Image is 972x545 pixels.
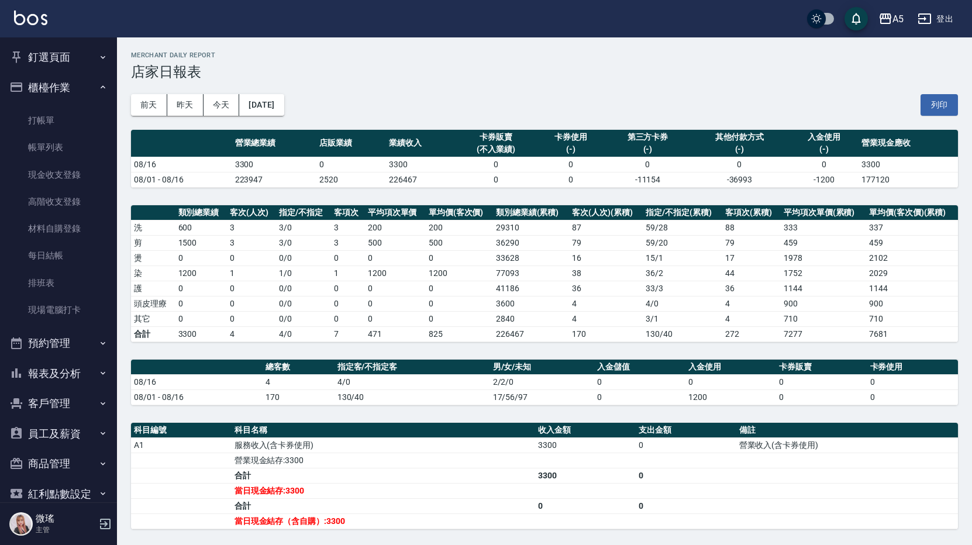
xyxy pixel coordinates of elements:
[569,220,643,235] td: 87
[845,7,868,30] button: save
[232,453,536,468] td: 營業現金結存:3300
[331,250,365,265] td: 0
[14,11,47,25] img: Logo
[866,250,958,265] td: 2102
[693,131,787,143] div: 其他付款方式
[276,220,331,235] td: 3 / 0
[781,326,866,342] td: 7277
[316,157,386,172] td: 0
[131,437,232,453] td: A1
[331,205,365,220] th: 客項次
[643,205,722,220] th: 指定/不指定(累積)
[866,205,958,220] th: 單均價(客次價)(累積)
[643,296,722,311] td: 4 / 0
[227,205,276,220] th: 客次(人次)
[643,235,722,250] td: 59 / 20
[276,326,331,342] td: 4/0
[789,157,859,172] td: 0
[426,250,493,265] td: 0
[722,250,781,265] td: 17
[859,130,958,157] th: 營業現金應收
[867,389,958,405] td: 0
[569,311,643,326] td: 4
[781,265,866,281] td: 1752
[426,235,493,250] td: 500
[459,143,533,156] div: (不入業績)
[365,296,426,311] td: 0
[736,437,958,453] td: 營業收入(含卡券使用)
[536,157,605,172] td: 0
[365,205,426,220] th: 平均項次單價
[365,235,426,250] td: 500
[131,389,263,405] td: 08/01 - 08/16
[569,326,643,342] td: 170
[365,326,426,342] td: 471
[227,220,276,235] td: 3
[386,172,456,187] td: 226467
[5,242,112,269] a: 每日結帳
[776,374,867,389] td: 0
[569,250,643,265] td: 16
[175,311,228,326] td: 0
[535,498,636,513] td: 0
[636,437,736,453] td: 0
[866,326,958,342] td: 7681
[5,270,112,296] a: 排班表
[263,360,334,375] th: 總客數
[131,172,232,187] td: 08/01 - 08/16
[636,498,736,513] td: 0
[331,311,365,326] td: 0
[131,311,175,326] td: 其它
[636,468,736,483] td: 0
[781,296,866,311] td: 900
[5,107,112,134] a: 打帳單
[781,250,866,265] td: 1978
[892,12,904,26] div: A5
[227,235,276,250] td: 3
[867,360,958,375] th: 卡券使用
[539,131,602,143] div: 卡券使用
[569,205,643,220] th: 客次(人次)(累積)
[227,250,276,265] td: 0
[685,360,776,375] th: 入金使用
[493,250,570,265] td: 33628
[5,479,112,509] button: 紅利點數設定
[263,374,334,389] td: 4
[921,94,958,116] button: 列印
[490,360,595,375] th: 男/女/未知
[866,311,958,326] td: 710
[690,157,790,172] td: 0
[131,423,958,529] table: a dense table
[175,265,228,281] td: 1200
[175,205,228,220] th: 類別總業績
[365,311,426,326] td: 0
[227,326,276,342] td: 4
[131,94,167,116] button: 前天
[605,157,690,172] td: 0
[456,157,536,172] td: 0
[131,157,232,172] td: 08/16
[789,172,859,187] td: -1200
[493,296,570,311] td: 3600
[276,235,331,250] td: 3 / 0
[131,64,958,80] h3: 店家日報表
[493,265,570,281] td: 77093
[331,220,365,235] td: 3
[316,172,386,187] td: 2520
[232,423,536,438] th: 科目名稱
[276,205,331,220] th: 指定/不指定
[331,281,365,296] td: 0
[569,235,643,250] td: 79
[131,250,175,265] td: 燙
[608,143,687,156] div: (-)
[722,220,781,235] td: 88
[335,389,490,405] td: 130/40
[131,51,958,59] h2: Merchant Daily Report
[781,220,866,235] td: 333
[386,130,456,157] th: 業績收入
[276,296,331,311] td: 0 / 0
[239,94,284,116] button: [DATE]
[569,265,643,281] td: 38
[493,281,570,296] td: 41186
[569,281,643,296] td: 36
